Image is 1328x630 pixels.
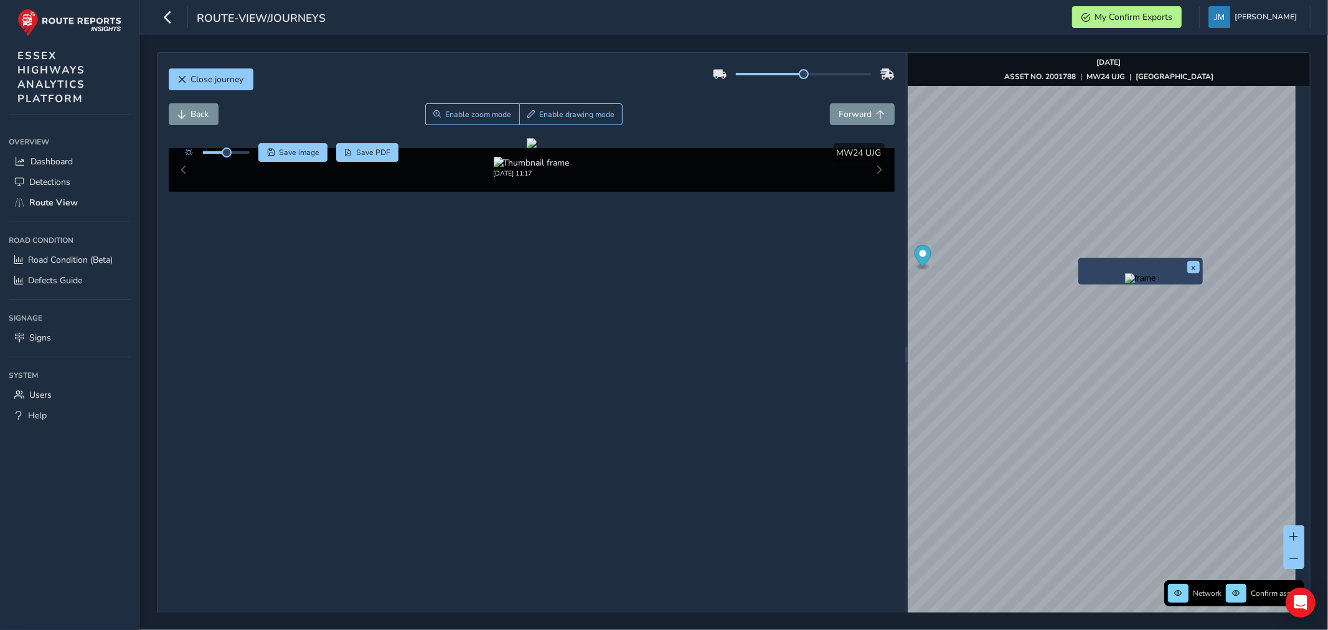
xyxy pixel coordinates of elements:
[837,147,882,159] span: MW24 UJG
[445,110,511,120] span: Enable zoom mode
[1095,11,1172,23] span: My Confirm Exports
[9,327,130,348] a: Signs
[519,103,623,125] button: Draw
[191,73,244,85] span: Close journey
[9,133,130,151] div: Overview
[258,143,327,162] button: Save
[279,148,319,157] span: Save image
[9,366,130,385] div: System
[1097,57,1121,67] strong: [DATE]
[1081,273,1200,281] button: Preview frame
[1072,6,1182,28] button: My Confirm Exports
[1286,588,1316,618] div: Open Intercom Messenger
[9,172,130,192] a: Detections
[169,103,219,125] button: Back
[1208,6,1230,28] img: diamond-layout
[425,103,519,125] button: Zoom
[9,309,130,327] div: Signage
[9,270,130,291] a: Defects Guide
[1004,72,1076,82] strong: ASSET NO. 2001788
[29,332,51,344] span: Signs
[9,192,130,213] a: Route View
[539,110,615,120] span: Enable drawing mode
[839,108,872,120] span: Forward
[17,49,85,106] span: ESSEX HIGHWAYS ANALYTICS PLATFORM
[1086,72,1125,82] strong: MW24 UJG
[9,385,130,405] a: Users
[9,151,130,172] a: Dashboard
[9,405,130,426] a: Help
[28,254,113,266] span: Road Condition (Beta)
[1187,261,1200,273] button: x
[29,389,52,401] span: Users
[28,410,47,421] span: Help
[29,176,70,188] span: Detections
[1004,72,1213,82] div: | |
[1125,273,1156,283] img: frame
[9,231,130,250] div: Road Condition
[915,245,931,271] div: Map marker
[1208,6,1301,28] button: [PERSON_NAME]
[197,11,326,28] span: route-view/journeys
[356,148,390,157] span: Save PDF
[9,250,130,270] a: Road Condition (Beta)
[1193,588,1222,598] span: Network
[1251,588,1301,598] span: Confirm assets
[191,108,209,120] span: Back
[17,9,121,37] img: rr logo
[336,143,399,162] button: PDF
[494,169,570,178] div: [DATE] 11:17
[494,157,570,169] img: Thumbnail frame
[830,103,895,125] button: Forward
[31,156,73,167] span: Dashboard
[1136,72,1213,82] strong: [GEOGRAPHIC_DATA]
[28,275,82,286] span: Defects Guide
[169,68,253,90] button: Close journey
[1235,6,1297,28] span: [PERSON_NAME]
[29,197,78,209] span: Route View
